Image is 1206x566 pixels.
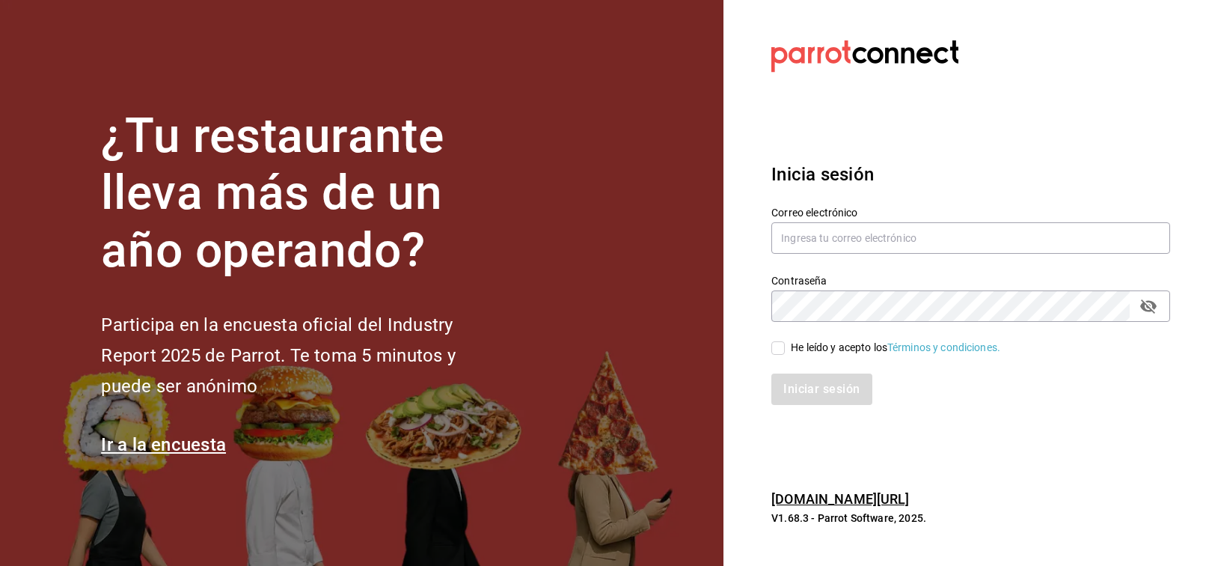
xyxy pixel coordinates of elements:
[101,310,505,401] h2: Participa en la encuesta oficial del Industry Report 2025 de Parrot. Te toma 5 minutos y puede se...
[887,341,1000,353] a: Términos y condiciones.
[101,108,505,280] h1: ¿Tu restaurante lleva más de un año operando?
[101,434,226,455] a: Ir a la encuesta
[771,222,1170,254] input: Ingresa tu correo electrónico
[771,161,1170,188] h3: Inicia sesión
[1136,293,1161,319] button: passwordField
[791,340,1000,356] div: He leído y acepto los
[771,275,1170,285] label: Contraseña
[771,511,1170,526] p: V1.68.3 - Parrot Software, 2025.
[771,207,1170,217] label: Correo electrónico
[771,491,909,507] a: [DOMAIN_NAME][URL]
